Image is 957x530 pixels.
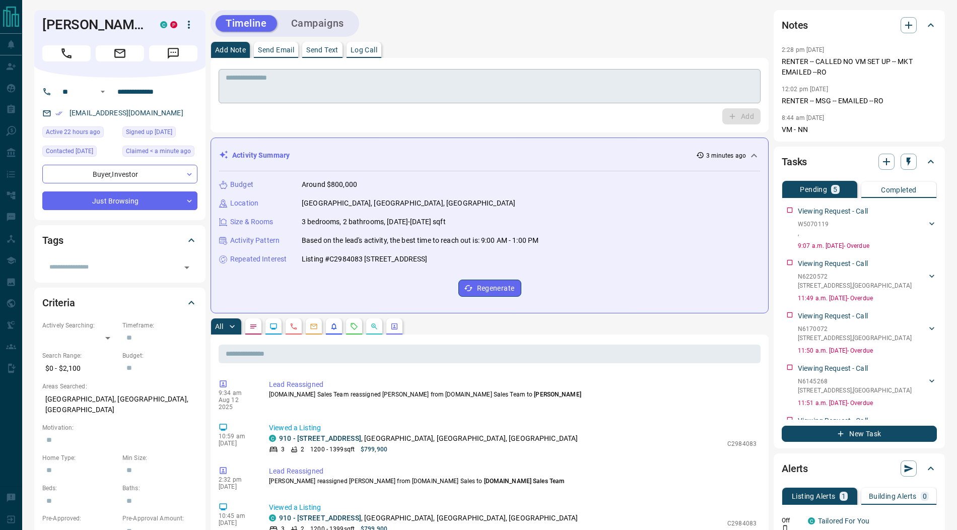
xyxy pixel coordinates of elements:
p: 3 minutes ago [706,151,746,160]
p: 3 bedrooms, 2 bathrooms, [DATE]-[DATE] sqft [302,217,446,227]
p: Repeated Interest [230,254,287,264]
p: Listing #C2984083 [STREET_ADDRESS] [302,254,427,264]
div: Buyer , Investor [42,165,197,183]
p: [GEOGRAPHIC_DATA], [GEOGRAPHIC_DATA], [GEOGRAPHIC_DATA] [302,198,515,209]
p: Lead Reassigned [269,466,757,477]
div: Alerts [782,456,937,481]
p: Viewed a Listing [269,502,757,513]
p: W5070119 [798,220,829,229]
p: [DATE] [219,483,254,490]
p: N6145268 [798,377,912,386]
p: [STREET_ADDRESS] , [GEOGRAPHIC_DATA] [798,334,912,343]
svg: Requests [350,322,358,330]
h1: [PERSON_NAME] [42,17,145,33]
p: Budget [230,179,253,190]
p: 5 [833,186,837,193]
p: Activity Pattern [230,235,280,246]
p: 8:44 am [DATE] [782,114,825,121]
p: 11:51 a.m. [DATE] - Overdue [798,399,937,408]
p: N6170072 [798,324,912,334]
p: $0 - $2,100 [42,360,117,377]
button: Campaigns [281,15,354,32]
div: N6220572[STREET_ADDRESS],[GEOGRAPHIC_DATA] [798,270,937,292]
p: Aug 12 2025 [219,396,254,411]
span: Message [149,45,197,61]
svg: Email Verified [55,110,62,117]
p: 12:02 pm [DATE] [782,86,828,93]
div: N6145268[STREET_ADDRESS],[GEOGRAPHIC_DATA] [798,375,937,397]
span: Contacted [DATE] [46,146,93,156]
svg: Agent Actions [390,322,398,330]
div: condos.ca [160,21,167,28]
svg: Calls [290,322,298,330]
p: Pre-Approved: [42,514,117,523]
p: Beds: [42,484,117,493]
h2: Alerts [782,460,808,477]
p: C2984083 [727,519,757,528]
button: Open [97,86,109,98]
p: Min Size: [122,453,197,462]
div: Tue Aug 12 2025 [122,146,197,160]
p: Viewing Request - Call [798,206,868,217]
p: , [GEOGRAPHIC_DATA], [GEOGRAPHIC_DATA], [GEOGRAPHIC_DATA] [279,433,578,444]
p: 2:32 pm [219,476,254,483]
p: Viewing Request - Call [798,311,868,321]
svg: Opportunities [370,322,378,330]
p: 0 [923,493,927,500]
p: C2984083 [727,439,757,448]
p: Baths: [122,484,197,493]
div: N6170072[STREET_ADDRESS],[GEOGRAPHIC_DATA] [798,322,937,345]
p: Add Note [215,46,246,53]
p: 3 [281,445,285,454]
p: Location [230,198,258,209]
p: Off [782,516,802,525]
p: [PERSON_NAME] reassigned [PERSON_NAME] from [DOMAIN_NAME] Sales to [269,477,757,486]
p: Viewing Request - Call [798,258,868,269]
p: Viewed a Listing [269,423,757,433]
div: Notes [782,13,937,37]
div: condos.ca [269,514,276,521]
p: RENTER -- MSG -- EMAILED --RO [782,96,937,106]
p: 10:45 am [219,512,254,519]
p: 2 [301,445,304,454]
p: All [215,323,223,330]
p: Around $800,000 [302,179,357,190]
p: 1 [842,493,846,500]
p: Size & Rooms [230,217,274,227]
button: New Task [782,426,937,442]
span: [PERSON_NAME] [534,391,581,398]
p: Search Range: [42,351,117,360]
p: Based on the lead's activity, the best time to reach out is: 9:00 AM - 1:00 PM [302,235,538,246]
p: [DATE] [219,519,254,526]
p: N6220572 [798,272,912,281]
p: Send Email [258,46,294,53]
button: Regenerate [458,280,521,297]
p: Completed [881,186,917,193]
p: [GEOGRAPHIC_DATA], [GEOGRAPHIC_DATA], [GEOGRAPHIC_DATA] [42,391,197,418]
a: Tailored For You [818,517,869,525]
p: 2:28 pm [DATE] [782,46,825,53]
div: Mon Jul 08 2019 [122,126,197,141]
p: 11:50 a.m. [DATE] - Overdue [798,346,937,355]
h2: Tags [42,232,63,248]
p: 11:49 a.m. [DATE] - Overdue [798,294,937,303]
div: condos.ca [808,517,815,524]
p: Motivation: [42,423,197,432]
a: 910 - [STREET_ADDRESS] [279,514,361,522]
p: [STREET_ADDRESS] , [GEOGRAPHIC_DATA] [798,386,912,395]
div: Tasks [782,150,937,174]
p: Listing Alerts [792,493,836,500]
p: VM - NN [782,124,937,135]
p: Home Type: [42,453,117,462]
p: 9:07 a.m. [DATE] - Overdue [798,241,937,250]
div: condos.ca [269,435,276,442]
div: W5070119, [798,218,937,240]
p: 9:34 am [219,389,254,396]
p: Timeframe: [122,321,197,330]
p: Areas Searched: [42,382,197,391]
svg: Notes [249,322,257,330]
p: Pending [800,186,827,193]
div: Activity Summary3 minutes ago [219,146,760,165]
p: [DATE] [219,440,254,447]
p: , [798,229,829,238]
